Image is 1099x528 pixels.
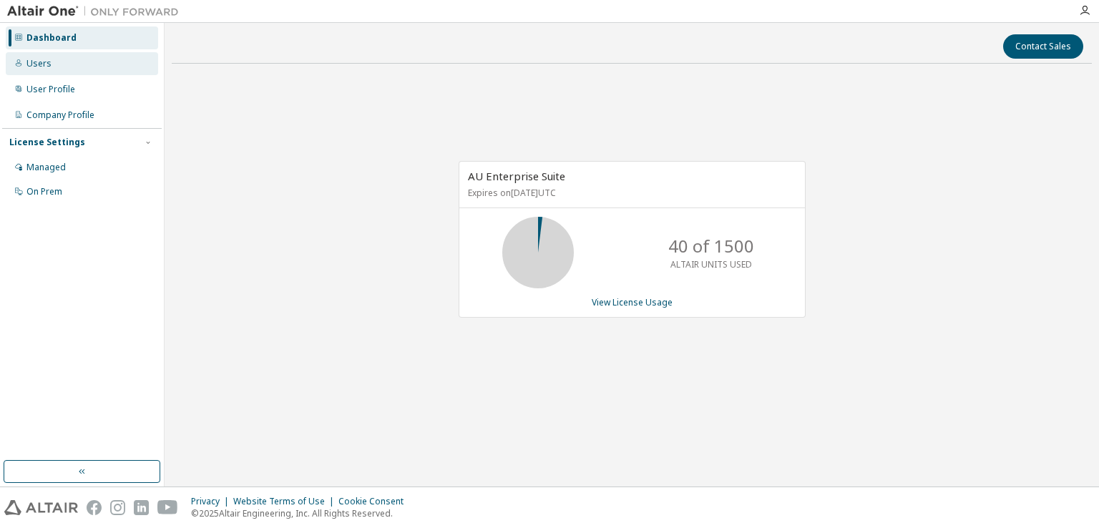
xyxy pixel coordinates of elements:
[110,500,125,515] img: instagram.svg
[26,186,62,197] div: On Prem
[9,137,85,148] div: License Settings
[26,58,52,69] div: Users
[592,296,673,308] a: View License Usage
[191,507,412,519] p: © 2025 Altair Engineering, Inc. All Rights Reserved.
[468,169,565,183] span: AU Enterprise Suite
[26,109,94,121] div: Company Profile
[26,84,75,95] div: User Profile
[157,500,178,515] img: youtube.svg
[4,500,78,515] img: altair_logo.svg
[26,162,66,173] div: Managed
[87,500,102,515] img: facebook.svg
[233,496,338,507] div: Website Terms of Use
[26,32,77,44] div: Dashboard
[338,496,412,507] div: Cookie Consent
[7,4,186,19] img: Altair One
[191,496,233,507] div: Privacy
[134,500,149,515] img: linkedin.svg
[468,187,793,199] p: Expires on [DATE] UTC
[668,234,754,258] p: 40 of 1500
[1003,34,1083,59] button: Contact Sales
[670,258,752,270] p: ALTAIR UNITS USED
